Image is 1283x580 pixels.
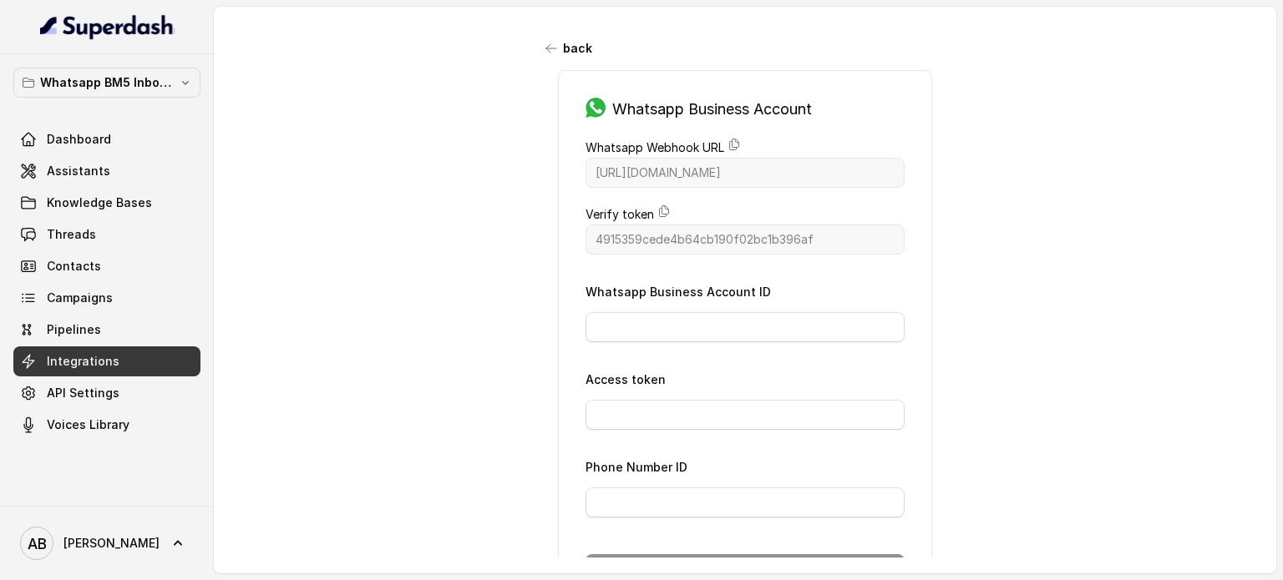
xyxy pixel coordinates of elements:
[586,372,666,386] label: Access token
[13,219,200,250] a: Threads
[47,194,152,211] span: Knowledge Bases
[13,315,200,345] a: Pipelines
[612,98,812,121] h3: Whatsapp Business Account
[47,290,113,306] span: Campaigns
[586,138,724,158] label: Whatsapp Webhook URL
[40,13,175,40] img: light.svg
[13,378,200,408] a: API Settings
[28,535,47,552] text: AB
[13,346,200,376] a: Integrations
[47,131,111,148] span: Dashboard
[536,33,602,63] button: back
[13,68,200,98] button: Whatsapp BM5 Inbound
[13,283,200,313] a: Campaigns
[47,258,101,275] span: Contacts
[586,460,687,474] label: Phone Number ID
[13,520,200,567] a: [PERSON_NAME]
[47,163,110,179] span: Assistants
[47,321,101,338] span: Pipelines
[13,410,200,440] a: Voices Library
[586,285,771,299] label: Whatsapp Business Account ID
[586,204,654,224] label: Verify token
[47,353,119,370] span: Integrations
[47,226,96,243] span: Threads
[586,98,606,118] img: whatsapp.f50b2aaae0bd8934e9105e63dc750668.svg
[13,188,200,218] a: Knowledge Bases
[47,416,129,433] span: Voices Library
[40,73,174,93] p: Whatsapp BM5 Inbound
[47,385,119,401] span: API Settings
[13,156,200,186] a: Assistants
[13,124,200,154] a: Dashboard
[13,251,200,281] a: Contacts
[63,535,160,552] span: [PERSON_NAME]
